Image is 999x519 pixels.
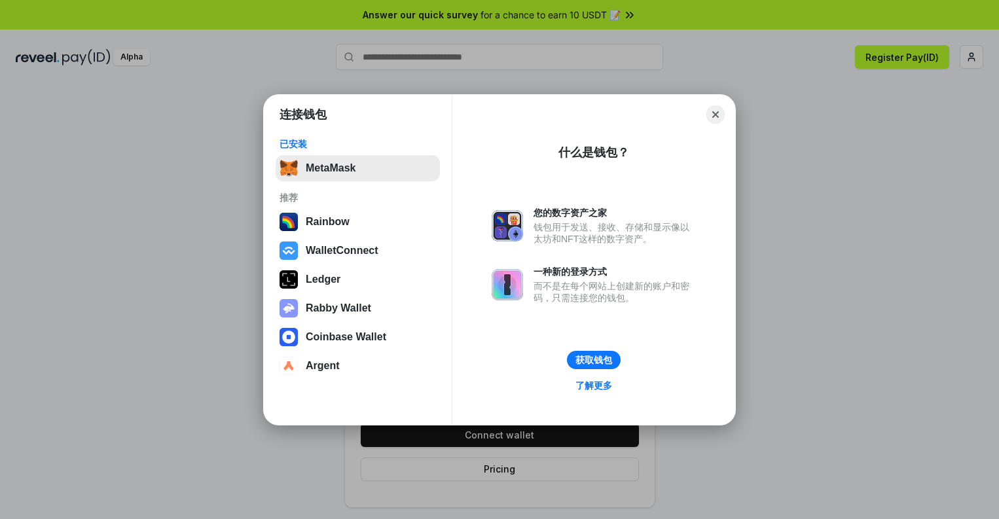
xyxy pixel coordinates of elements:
div: 什么是钱包？ [558,145,629,160]
div: Rabby Wallet [306,302,371,314]
button: Coinbase Wallet [276,324,440,350]
img: svg+xml,%3Csvg%20width%3D%2228%22%20height%3D%2228%22%20viewBox%3D%220%200%2028%2028%22%20fill%3D... [280,242,298,260]
div: 而不是在每个网站上创建新的账户和密码，只需连接您的钱包。 [534,280,696,304]
div: 获取钱包 [575,354,612,366]
img: svg+xml,%3Csvg%20width%3D%22120%22%20height%3D%22120%22%20viewBox%3D%220%200%20120%20120%22%20fil... [280,213,298,231]
button: MetaMask [276,155,440,181]
div: Rainbow [306,216,350,228]
img: svg+xml,%3Csvg%20xmlns%3D%22http%3A%2F%2Fwww.w3.org%2F2000%2Fsvg%22%20width%3D%2228%22%20height%3... [280,270,298,289]
a: 了解更多 [568,377,620,394]
button: Rainbow [276,209,440,235]
button: 获取钱包 [567,351,621,369]
div: MetaMask [306,162,355,174]
h1: 连接钱包 [280,107,327,122]
div: 已安装 [280,138,436,150]
div: WalletConnect [306,245,378,257]
div: 推荐 [280,192,436,204]
button: Close [706,105,725,124]
img: svg+xml,%3Csvg%20xmlns%3D%22http%3A%2F%2Fwww.w3.org%2F2000%2Fsvg%22%20fill%3D%22none%22%20viewBox... [492,210,523,242]
img: svg+xml,%3Csvg%20xmlns%3D%22http%3A%2F%2Fwww.w3.org%2F2000%2Fsvg%22%20fill%3D%22none%22%20viewBox... [280,299,298,317]
img: svg+xml,%3Csvg%20width%3D%2228%22%20height%3D%2228%22%20viewBox%3D%220%200%2028%2028%22%20fill%3D... [280,357,298,375]
button: Ledger [276,266,440,293]
button: WalletConnect [276,238,440,264]
button: Argent [276,353,440,379]
button: Rabby Wallet [276,295,440,321]
div: 钱包用于发送、接收、存储和显示像以太坊和NFT这样的数字资产。 [534,221,696,245]
div: 一种新的登录方式 [534,266,696,277]
div: Ledger [306,274,340,285]
div: Coinbase Wallet [306,331,386,343]
div: 您的数字资产之家 [534,207,696,219]
div: 了解更多 [575,380,612,391]
div: Argent [306,360,340,372]
img: svg+xml,%3Csvg%20width%3D%2228%22%20height%3D%2228%22%20viewBox%3D%220%200%2028%2028%22%20fill%3D... [280,328,298,346]
img: svg+xml,%3Csvg%20xmlns%3D%22http%3A%2F%2Fwww.w3.org%2F2000%2Fsvg%22%20fill%3D%22none%22%20viewBox... [492,269,523,300]
img: svg+xml,%3Csvg%20fill%3D%22none%22%20height%3D%2233%22%20viewBox%3D%220%200%2035%2033%22%20width%... [280,159,298,177]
